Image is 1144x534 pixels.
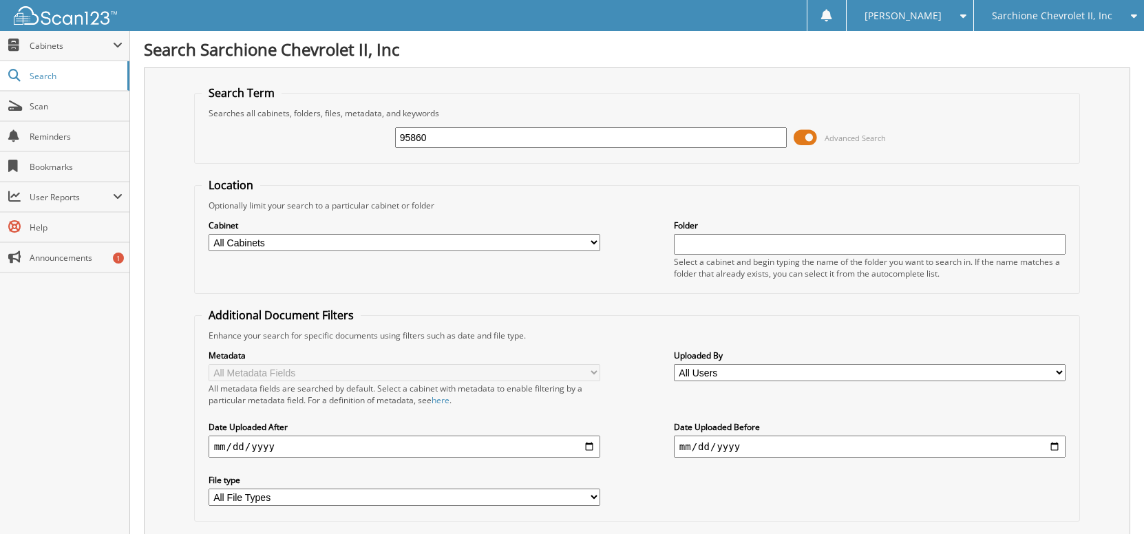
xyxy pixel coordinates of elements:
[209,436,601,458] input: start
[30,40,113,52] span: Cabinets
[209,383,601,406] div: All metadata fields are searched by default. Select a cabinet with metadata to enable filtering b...
[209,421,601,433] label: Date Uploaded After
[14,6,117,25] img: scan123-logo-white.svg
[202,200,1073,211] div: Optionally limit your search to a particular cabinet or folder
[674,256,1066,279] div: Select a cabinet and begin typing the name of the folder you want to search in. If the name match...
[674,436,1066,458] input: end
[674,220,1066,231] label: Folder
[30,161,123,173] span: Bookmarks
[202,178,260,193] legend: Location
[992,12,1112,20] span: Sarchione Chevrolet II, Inc
[202,107,1073,119] div: Searches all cabinets, folders, files, metadata, and keywords
[674,350,1066,361] label: Uploaded By
[113,253,124,264] div: 1
[202,85,282,100] legend: Search Term
[825,133,886,143] span: Advanced Search
[144,38,1130,61] h1: Search Sarchione Chevrolet II, Inc
[202,330,1073,341] div: Enhance your search for specific documents using filters such as date and file type.
[209,474,601,486] label: File type
[30,70,120,82] span: Search
[30,131,123,142] span: Reminders
[30,222,123,233] span: Help
[30,252,123,264] span: Announcements
[209,220,601,231] label: Cabinet
[209,350,601,361] label: Metadata
[674,421,1066,433] label: Date Uploaded Before
[202,308,361,323] legend: Additional Document Filters
[432,394,449,406] a: here
[30,191,113,203] span: User Reports
[865,12,942,20] span: [PERSON_NAME]
[30,100,123,112] span: Scan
